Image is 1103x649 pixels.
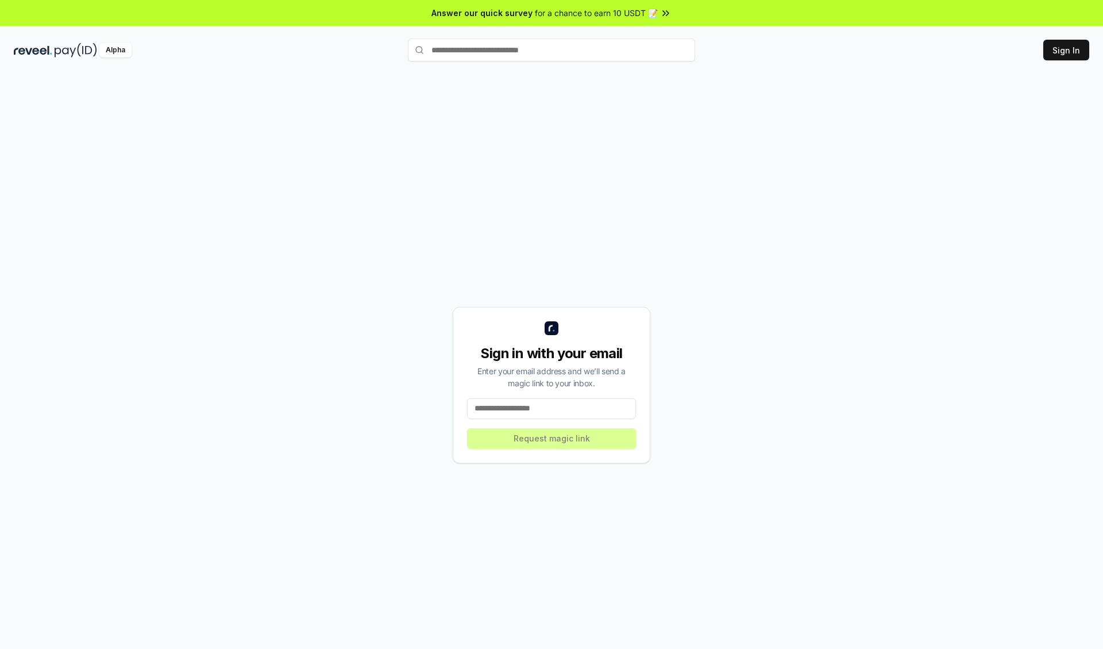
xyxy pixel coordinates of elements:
img: pay_id [55,43,97,57]
span: Answer our quick survey [431,7,533,19]
img: reveel_dark [14,43,52,57]
div: Enter your email address and we’ll send a magic link to your inbox. [467,365,636,389]
span: for a chance to earn 10 USDT 📝 [535,7,658,19]
div: Sign in with your email [467,344,636,363]
button: Sign In [1043,40,1089,60]
img: logo_small [545,321,558,335]
div: Alpha [99,43,132,57]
